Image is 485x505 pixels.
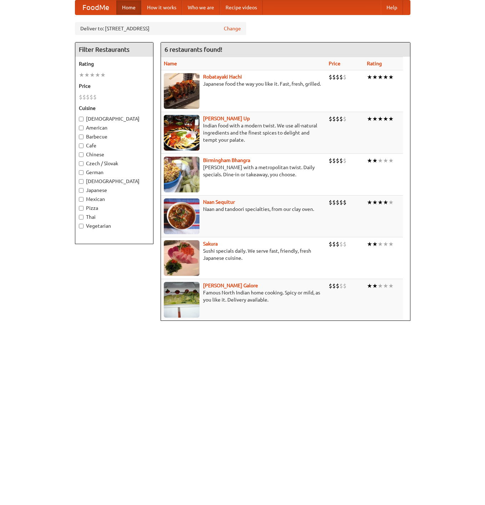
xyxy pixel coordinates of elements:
[388,198,394,206] li: ★
[203,157,250,163] a: Birmingham Bhangra
[367,282,372,290] li: ★
[343,115,347,123] li: $
[79,222,150,229] label: Vegetarian
[383,157,388,165] li: ★
[343,282,347,290] li: $
[79,197,84,202] input: Mexican
[79,161,84,166] input: Czech / Slovak
[339,157,343,165] li: $
[383,198,388,206] li: ★
[336,240,339,248] li: $
[332,73,336,81] li: $
[164,282,199,318] img: currygalore.jpg
[79,179,84,184] input: [DEMOGRAPHIC_DATA]
[164,289,323,303] p: Famous North Indian home cooking. Spicy or mild, as you like it. Delivery available.
[79,117,84,121] input: [DEMOGRAPHIC_DATA]
[367,240,372,248] li: ★
[388,240,394,248] li: ★
[203,74,242,80] b: Robatayaki Hachi
[367,73,372,81] li: ★
[79,71,84,79] li: ★
[203,241,218,247] a: Sakura
[329,115,332,123] li: $
[367,61,382,66] a: Rating
[75,0,116,15] a: FoodMe
[372,282,378,290] li: ★
[100,71,106,79] li: ★
[79,133,150,140] label: Barbecue
[79,196,150,203] label: Mexican
[339,73,343,81] li: $
[79,213,150,221] label: Thai
[164,198,199,234] img: naansequitur.jpg
[79,204,150,212] label: Pizza
[339,240,343,248] li: $
[79,215,84,219] input: Thai
[339,115,343,123] li: $
[79,82,150,90] h5: Price
[367,115,372,123] li: ★
[332,115,336,123] li: $
[79,169,150,176] label: German
[336,73,339,81] li: $
[79,160,150,167] label: Czech / Slovak
[164,206,323,213] p: Naan and tandoori specialties, from our clay oven.
[164,240,199,276] img: sakura.jpg
[336,198,339,206] li: $
[79,105,150,112] h5: Cuisine
[164,80,323,87] p: Japanese food the way you like it. Fast, fresh, grilled.
[220,0,263,15] a: Recipe videos
[116,0,141,15] a: Home
[372,157,378,165] li: ★
[79,187,150,194] label: Japanese
[329,240,332,248] li: $
[224,25,241,32] a: Change
[79,224,84,228] input: Vegetarian
[79,60,150,67] h5: Rating
[367,157,372,165] li: ★
[336,157,339,165] li: $
[329,73,332,81] li: $
[79,188,84,193] input: Japanese
[84,71,90,79] li: ★
[165,46,222,53] ng-pluralize: 6 restaurants found!
[79,93,82,101] li: $
[95,71,100,79] li: ★
[79,206,84,211] input: Pizza
[82,93,86,101] li: $
[343,73,347,81] li: $
[336,282,339,290] li: $
[378,240,383,248] li: ★
[164,122,323,143] p: Indian food with a modern twist. We use all-natural ingredients and the finest spices to delight ...
[79,143,84,148] input: Cafe
[203,199,235,205] b: Naan Sequitur
[372,240,378,248] li: ★
[383,115,388,123] li: ★
[79,152,84,157] input: Chinese
[383,73,388,81] li: ★
[383,240,388,248] li: ★
[329,282,332,290] li: $
[388,157,394,165] li: ★
[75,22,246,35] div: Deliver to: [STREET_ADDRESS]
[332,240,336,248] li: $
[182,0,220,15] a: Who we are
[329,61,340,66] a: Price
[141,0,182,15] a: How it works
[90,93,93,101] li: $
[79,170,84,175] input: German
[329,198,332,206] li: $
[79,124,150,131] label: American
[203,283,258,288] b: [PERSON_NAME] Galore
[343,240,347,248] li: $
[372,198,378,206] li: ★
[343,157,347,165] li: $
[164,247,323,262] p: Sushi specials daily. We serve fast, friendly, fresh Japanese cuisine.
[381,0,403,15] a: Help
[164,157,199,192] img: bhangra.jpg
[383,282,388,290] li: ★
[164,115,199,151] img: curryup.jpg
[203,116,250,121] b: [PERSON_NAME] Up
